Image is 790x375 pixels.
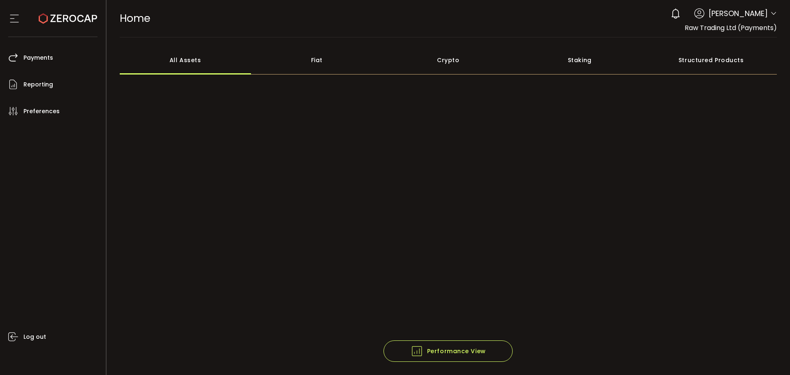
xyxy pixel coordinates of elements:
span: Home [120,11,150,26]
span: Payments [23,52,53,64]
iframe: Chat Widget [749,335,790,375]
button: Performance View [383,340,513,362]
div: Staking [514,46,646,75]
div: Crypto [383,46,514,75]
span: [PERSON_NAME] [709,8,768,19]
span: Performance View [411,345,486,357]
div: All Assets [120,46,251,75]
span: Raw Trading Ltd (Payments) [685,23,777,33]
span: Preferences [23,105,60,117]
span: Log out [23,331,46,343]
span: Reporting [23,79,53,91]
div: Fiat [251,46,383,75]
div: Structured Products [646,46,777,75]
